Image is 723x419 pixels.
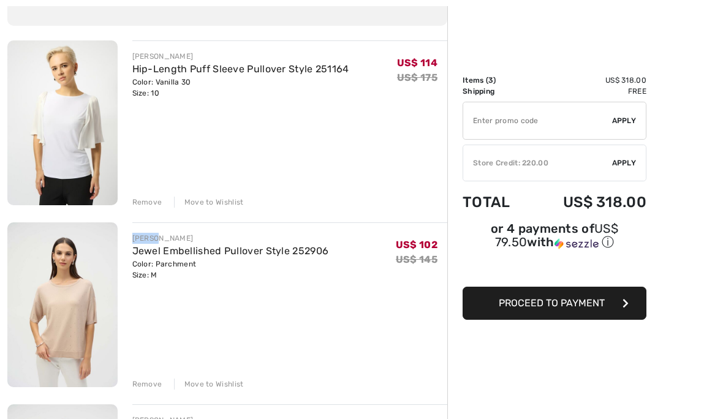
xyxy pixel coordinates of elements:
div: [PERSON_NAME] [132,233,329,244]
button: Proceed to Payment [463,287,646,320]
td: Total [463,181,529,223]
td: Free [529,86,646,97]
a: Jewel Embellished Pullover Style 252906 [132,245,329,257]
img: Hip-Length Puff Sleeve Pullover Style 251164 [7,40,118,205]
div: or 4 payments ofUS$ 79.50withSezzle Click to learn more about Sezzle [463,223,646,255]
div: Remove [132,379,162,390]
td: US$ 318.00 [529,181,646,223]
span: Apply [612,115,637,126]
span: US$ 79.50 [495,221,618,249]
iframe: PayPal-paypal [463,255,646,282]
div: [PERSON_NAME] [132,51,349,62]
s: US$ 175 [397,72,437,83]
input: Promo code [463,102,612,139]
div: Color: Vanilla 30 Size: 10 [132,77,349,99]
div: Move to Wishlist [174,379,244,390]
img: Sezzle [555,238,599,249]
span: Apply [612,157,637,168]
div: or 4 payments of with [463,223,646,251]
span: US$ 102 [396,239,437,251]
div: Remove [132,197,162,208]
td: US$ 318.00 [529,75,646,86]
div: Move to Wishlist [174,197,244,208]
span: US$ 114 [397,57,437,69]
s: US$ 145 [396,254,437,265]
img: Jewel Embellished Pullover Style 252906 [7,222,118,387]
span: Proceed to Payment [499,297,605,309]
span: 3 [488,76,493,85]
a: Hip-Length Puff Sleeve Pullover Style 251164 [132,63,349,75]
td: Shipping [463,86,529,97]
div: Store Credit: 220.00 [463,157,612,168]
div: Color: Parchment Size: M [132,259,329,281]
td: Items ( ) [463,75,529,86]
